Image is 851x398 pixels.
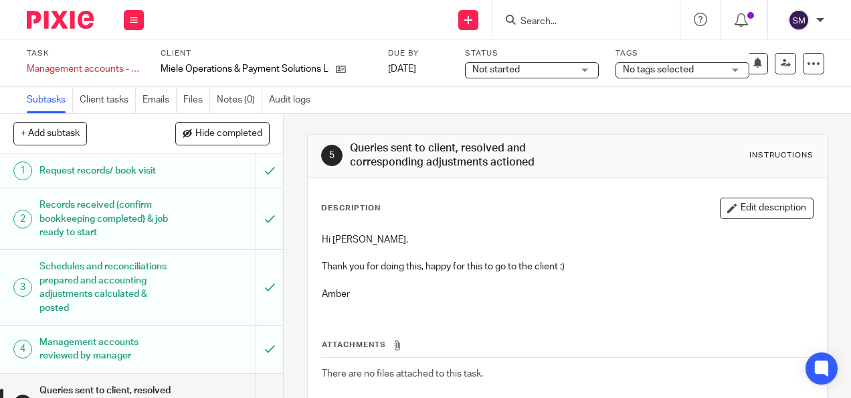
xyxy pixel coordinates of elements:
p: Hi [PERSON_NAME], [322,233,812,247]
span: Attachments [322,341,386,348]
h1: Records received (confirm bookkeeping completed) & job ready to start [39,195,175,243]
label: Due by [388,48,448,59]
label: Status [465,48,599,59]
div: 5 [321,145,343,166]
a: Subtasks [27,87,73,113]
button: Hide completed [175,122,270,145]
button: + Add subtask [13,122,87,145]
span: No tags selected [623,65,694,74]
div: 1 [13,161,32,180]
input: Search [519,16,640,28]
div: Management accounts - Monthly [27,62,144,76]
button: Edit description [720,198,814,219]
img: svg%3E [788,9,810,31]
a: Emails [143,87,177,113]
a: Files [183,87,210,113]
h1: Management accounts reviewed by manager [39,332,175,367]
span: [DATE] [388,64,416,74]
h1: Schedules and reconciliations prepared and accounting adjustments calculated & posted [39,257,175,318]
h1: Request records/ book visit [39,161,175,181]
label: Task [27,48,144,59]
a: Notes (0) [217,87,262,113]
label: Client [161,48,371,59]
span: Not started [472,65,520,74]
label: Tags [616,48,749,59]
p: Miele Operations & Payment Solutions Limited [161,62,329,76]
span: Hide completed [195,129,262,139]
div: 2 [13,210,32,228]
div: Instructions [749,150,814,161]
div: 3 [13,278,32,297]
h1: Queries sent to client, resolved and corresponding adjustments actioned [350,141,596,170]
a: Client tasks [80,87,136,113]
a: Audit logs [269,87,317,113]
img: Pixie [27,11,94,29]
p: Amber [322,287,812,301]
p: Description [321,203,381,214]
span: There are no files attached to this task. [322,369,483,379]
p: Thank you for doing this, happy for this to go to the client :) [322,260,812,273]
div: 4 [13,340,32,358]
